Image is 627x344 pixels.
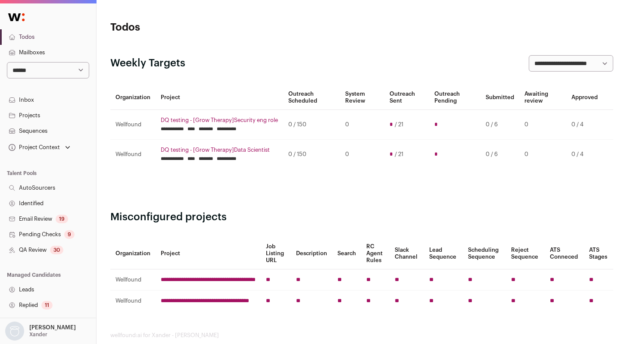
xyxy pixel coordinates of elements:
[110,56,185,70] h2: Weekly Targets
[395,151,403,158] span: / 21
[384,85,429,110] th: Outreach Sent
[29,324,76,331] p: [PERSON_NAME]
[283,85,340,110] th: Outreach Scheduled
[340,85,384,110] th: System Review
[110,332,613,339] footer: wellfound:ai for Xander - [PERSON_NAME]
[110,238,156,269] th: Organization
[161,147,278,153] a: DQ testing - [Grow Therapy]Data Scientist
[41,301,53,310] div: 11
[395,121,403,128] span: / 21
[110,210,613,224] h2: Misconfigured projects
[56,215,68,223] div: 19
[261,238,291,269] th: Job Listing URL
[332,238,361,269] th: Search
[7,141,72,153] button: Open dropdown
[7,144,60,151] div: Project Context
[110,140,156,169] td: Wellfound
[161,117,278,124] a: DQ testing - [Grow Therapy]Security eng role
[424,238,462,269] th: Lead Sequence
[3,9,29,26] img: Wellfound
[519,110,566,140] td: 0
[480,140,519,169] td: 0 / 6
[29,331,47,338] p: Xander
[361,238,390,269] th: RC Agent Rules
[156,238,261,269] th: Project
[566,140,603,169] td: 0 / 4
[566,85,603,110] th: Approved
[463,238,506,269] th: Scheduling Sequence
[3,322,78,341] button: Open dropdown
[545,238,584,269] th: ATS Conneced
[50,246,63,254] div: 30
[110,291,156,312] td: Wellfound
[110,21,278,34] h1: Todos
[110,269,156,291] td: Wellfound
[110,110,156,140] td: Wellfound
[283,110,340,140] td: 0 / 150
[390,238,424,269] th: Slack Channel
[156,85,283,110] th: Project
[283,140,340,169] td: 0 / 150
[429,85,480,110] th: Outreach Pending
[519,85,566,110] th: Awaiting review
[340,140,384,169] td: 0
[519,140,566,169] td: 0
[584,238,613,269] th: ATS Stages
[566,110,603,140] td: 0 / 4
[291,238,332,269] th: Description
[5,322,24,341] img: nopic.png
[64,230,75,239] div: 9
[480,110,519,140] td: 0 / 6
[506,238,545,269] th: Reject Sequence
[340,110,384,140] td: 0
[110,85,156,110] th: Organization
[480,85,519,110] th: Submitted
